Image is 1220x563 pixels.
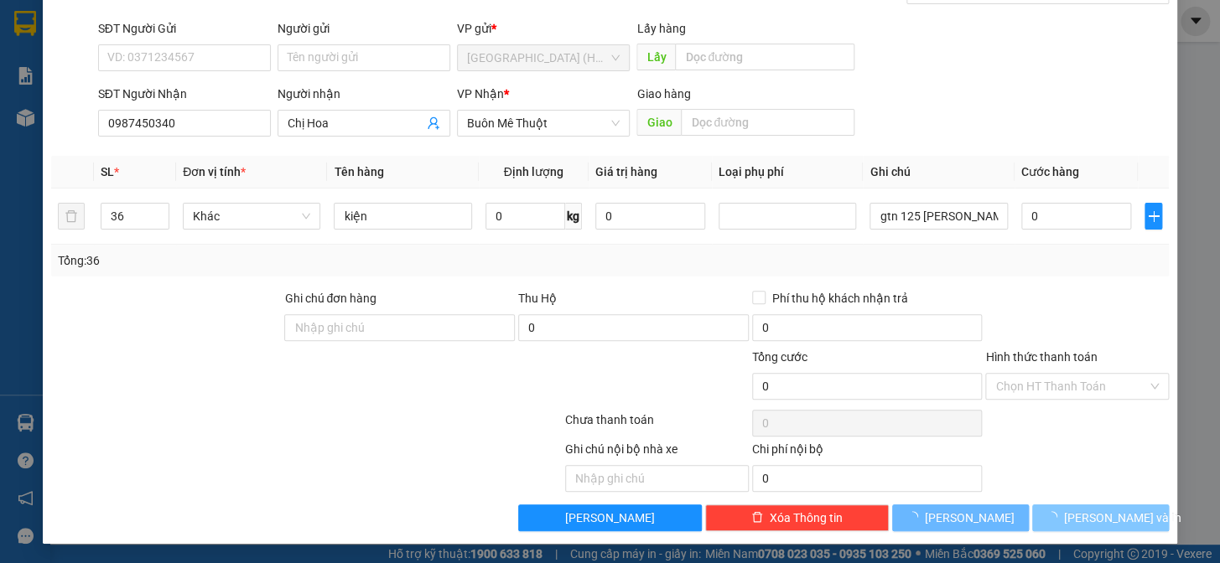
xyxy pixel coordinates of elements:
[1032,504,1169,531] button: [PERSON_NAME] và In
[565,440,749,465] div: Ghi chú nội bộ nhà xe
[1145,209,1161,223] span: plus
[284,292,376,305] label: Ghi chú đơn hàng
[770,509,843,527] span: Xóa Thông tin
[467,111,620,136] span: Buôn Mê Thuột
[278,19,450,38] div: Người gửi
[98,19,271,38] div: SĐT Người Gửi
[565,465,749,492] input: Nhập ghi chú
[196,16,236,34] span: Nhận:
[467,45,620,70] span: Đà Nẵng (Hàng)
[196,54,340,75] div: Trang
[427,116,440,130] span: user-add
[196,14,340,54] div: Buôn Mê Thuột
[193,204,310,229] span: Khác
[1021,165,1079,178] span: Cước hàng
[892,504,1029,531] button: [PERSON_NAME]
[14,14,40,32] span: Gửi:
[565,509,655,527] span: [PERSON_NAME]
[705,504,889,531] button: deleteXóa Thông tin
[752,350,807,364] span: Tổng cước
[1046,511,1064,523] span: loading
[518,292,557,305] span: Thu Hộ
[58,203,85,230] button: delete
[14,14,184,72] div: [GEOGRAPHIC_DATA] (Hàng)
[925,509,1015,527] span: [PERSON_NAME]
[518,504,702,531] button: [PERSON_NAME]
[751,511,763,524] span: delete
[58,251,472,270] div: Tổng: 36
[565,203,582,230] span: kg
[712,156,863,189] th: Loại phụ phí
[194,108,342,132] div: 50.000
[863,156,1014,189] th: Ghi chú
[985,350,1097,364] label: Hình thức thanh toán
[595,203,705,230] input: 0
[196,75,340,98] div: 0977287584
[194,112,217,130] span: CC :
[595,165,657,178] span: Giá trị hàng
[675,44,854,70] input: Dọc đường
[334,203,471,230] input: VD: Bàn, Ghế
[636,22,685,35] span: Lấy hàng
[457,19,630,38] div: VP gửi
[636,109,681,136] span: Giao
[183,165,246,178] span: Đơn vị tính
[504,165,563,178] span: Định lượng
[636,87,690,101] span: Giao hàng
[278,85,450,103] div: Người nhận
[766,289,915,307] span: Phí thu hộ khách nhận trả
[457,87,504,101] span: VP Nhận
[563,411,750,440] div: Chưa thanh toán
[636,44,675,70] span: Lấy
[752,440,983,465] div: Chi phí nội bộ
[1145,203,1162,230] button: plus
[906,511,925,523] span: loading
[334,165,383,178] span: Tên hàng
[98,85,271,103] div: SĐT Người Nhận
[284,314,515,341] input: Ghi chú đơn hàng
[101,165,114,178] span: SL
[1064,509,1181,527] span: [PERSON_NAME] và In
[681,109,854,136] input: Dọc đường
[870,203,1007,230] input: Ghi Chú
